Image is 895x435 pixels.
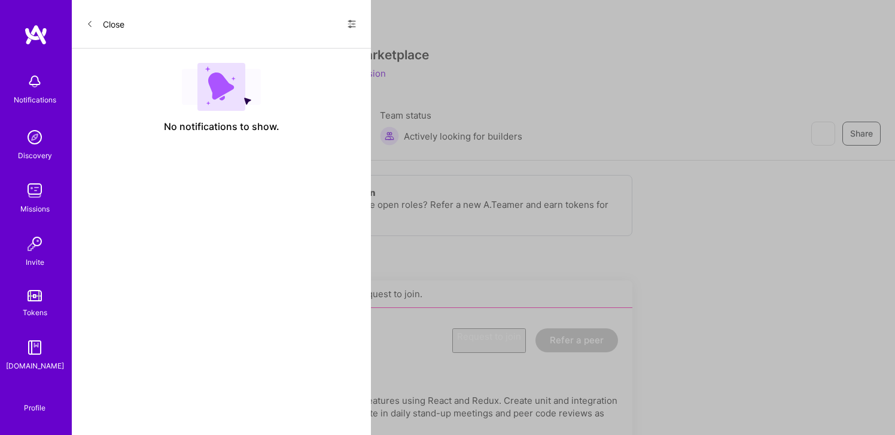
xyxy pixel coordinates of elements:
[24,24,48,46] img: logo
[6,360,64,372] div: [DOMAIN_NAME]
[14,93,56,106] div: Notifications
[23,336,47,360] img: guide book
[23,179,47,203] img: teamwork
[18,149,52,162] div: Discovery
[86,14,124,34] button: Close
[20,389,50,413] a: Profile
[24,401,45,413] div: Profile
[23,70,47,93] img: bell
[23,125,47,149] img: discovery
[182,63,261,111] img: empty
[23,232,47,256] img: Invite
[164,120,279,133] span: No notifications to show.
[26,256,44,268] div: Invite
[20,203,50,215] div: Missions
[28,290,42,301] img: tokens
[23,306,47,319] div: Tokens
